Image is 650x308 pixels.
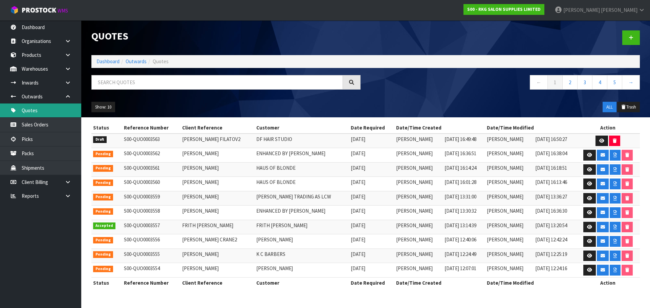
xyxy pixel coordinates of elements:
[534,134,576,148] td: [DATE] 16:50:27
[255,220,349,234] td: FRITH [PERSON_NAME]
[180,277,255,288] th: Client Reference
[592,75,607,90] a: 4
[255,122,349,133] th: Customer
[601,7,637,13] span: [PERSON_NAME]
[443,177,485,191] td: [DATE] 16:01:28
[122,122,180,133] th: Reference Number
[255,177,349,191] td: HAUS OF BLONDE
[93,180,113,186] span: Pending
[534,234,576,249] td: [DATE] 12:42:24
[485,177,533,191] td: [PERSON_NAME]
[91,30,361,42] h1: Quotes
[180,177,255,191] td: [PERSON_NAME]
[180,148,255,163] td: [PERSON_NAME]
[443,248,485,263] td: [DATE] 12:24:49
[255,206,349,220] td: ENHANCED BY [PERSON_NAME]
[394,277,485,288] th: Date/Time Created
[349,122,394,133] th: Date Required
[394,248,442,263] td: [PERSON_NAME]
[576,122,640,133] th: Action
[617,102,640,113] button: Trash
[463,4,544,15] a: S00 - RKG SALON SUPPLIES LIMITED
[547,75,563,90] a: 1
[10,6,19,14] img: cube-alt.png
[93,266,113,273] span: Pending
[485,206,533,220] td: [PERSON_NAME]
[534,248,576,263] td: [DATE] 12:25:19
[603,102,616,113] button: ALL
[351,251,365,257] span: [DATE]
[255,191,349,206] td: [PERSON_NAME] TRADING AS LCW
[255,277,349,288] th: Customer
[180,122,255,133] th: Client Reference
[122,248,180,263] td: S00-QUO0003555
[562,75,578,90] a: 2
[534,191,576,206] td: [DATE] 13:36:27
[351,150,365,157] span: [DATE]
[534,177,576,191] td: [DATE] 16:13:46
[93,237,113,244] span: Pending
[485,220,533,234] td: [PERSON_NAME]
[255,148,349,163] td: ENHANCED BY [PERSON_NAME]
[443,220,485,234] td: [DATE] 13:14:39
[351,193,365,200] span: [DATE]
[122,277,180,288] th: Reference Number
[577,75,592,90] a: 3
[153,58,169,65] span: Quotes
[485,248,533,263] td: [PERSON_NAME]
[534,220,576,234] td: [DATE] 13:20:54
[58,7,68,14] small: WMS
[93,208,113,215] span: Pending
[394,220,442,234] td: [PERSON_NAME]
[443,162,485,177] td: [DATE] 16:14:24
[255,263,349,278] td: [PERSON_NAME]
[394,263,442,278] td: [PERSON_NAME]
[122,220,180,234] td: S00-QUO0003557
[351,179,365,185] span: [DATE]
[485,277,576,288] th: Date/Time Modified
[122,148,180,163] td: S00-QUO0003562
[255,248,349,263] td: K C BARBERS
[394,122,485,133] th: Date/Time Created
[93,165,113,172] span: Pending
[351,236,365,243] span: [DATE]
[394,162,442,177] td: [PERSON_NAME]
[255,234,349,249] td: [PERSON_NAME]
[351,265,365,271] span: [DATE]
[91,102,115,113] button: Show: 10
[180,234,255,249] td: [PERSON_NAME] CRANE2
[443,134,485,148] td: [DATE] 16:49:48
[485,134,533,148] td: [PERSON_NAME]
[255,162,349,177] td: HAUS OF BLONDE
[351,165,365,171] span: [DATE]
[351,222,365,229] span: [DATE]
[122,177,180,191] td: S00-QUO0003560
[93,222,115,229] span: Accepted
[351,208,365,214] span: [DATE]
[91,277,122,288] th: Status
[534,148,576,163] td: [DATE] 16:38:04
[96,58,120,65] a: Dashboard
[180,191,255,206] td: [PERSON_NAME]
[180,134,255,148] td: [PERSON_NAME] FILATOV2
[485,191,533,206] td: [PERSON_NAME]
[534,263,576,278] td: [DATE] 12:24:16
[394,134,442,148] td: [PERSON_NAME]
[563,7,600,13] span: [PERSON_NAME]
[349,277,394,288] th: Date Required
[22,6,56,15] span: ProStock
[576,277,640,288] th: Action
[126,58,147,65] a: Outwards
[443,191,485,206] td: [DATE] 13:31:00
[485,122,576,133] th: Date/Time Modified
[180,263,255,278] td: [PERSON_NAME]
[485,148,533,163] td: [PERSON_NAME]
[530,75,548,90] a: ←
[622,75,640,90] a: →
[93,136,107,143] span: Draft
[467,6,541,12] strong: S00 - RKG SALON SUPPLIES LIMITED
[91,122,122,133] th: Status
[122,191,180,206] td: S00-QUO0003559
[93,151,113,158] span: Pending
[534,206,576,220] td: [DATE] 16:36:30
